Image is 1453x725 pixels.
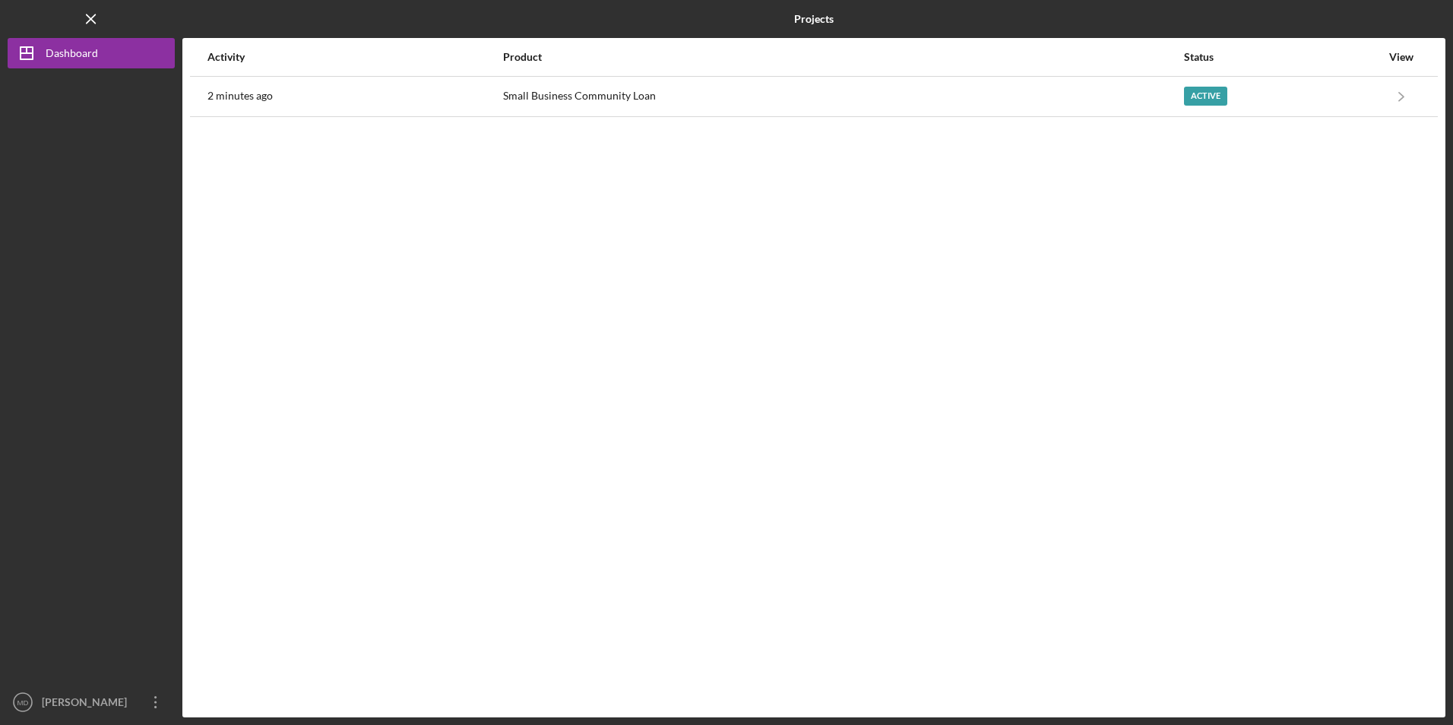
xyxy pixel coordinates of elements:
[17,698,29,707] text: MD
[1382,51,1420,63] div: View
[503,78,1183,116] div: Small Business Community Loan
[8,38,175,68] button: Dashboard
[1184,87,1227,106] div: Active
[794,13,834,25] b: Projects
[46,38,98,72] div: Dashboard
[503,51,1183,63] div: Product
[38,687,137,721] div: [PERSON_NAME]
[8,687,175,717] button: MD[PERSON_NAME]
[1184,51,1381,63] div: Status
[207,90,273,102] time: 2025-09-26 20:34
[207,51,502,63] div: Activity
